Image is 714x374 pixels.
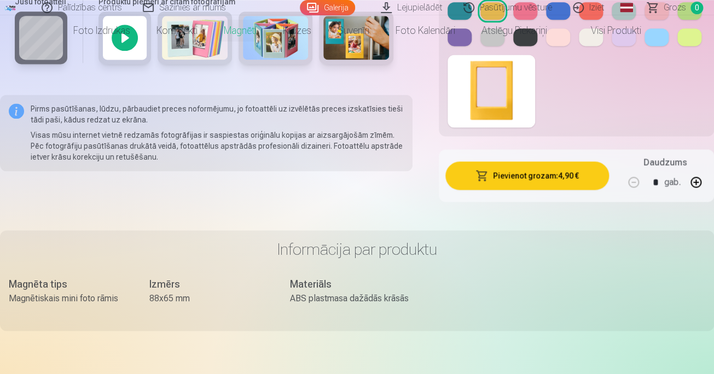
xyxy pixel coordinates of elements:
div: ABS plastmasa dažādās krāsās [290,291,409,305]
span: Grozs [664,1,686,14]
img: /fa1 [4,4,16,11]
div: Izmērs [149,276,268,291]
span: 0 [690,2,703,14]
a: Atslēgu piekariņi [468,15,560,46]
a: Krūzes [270,15,324,46]
p: Visas mūsu internet vietnē redzamās fotogrāfijas ir saspiestas oriģinālu kopijas ar aizsargājošām... [31,130,404,162]
a: Komplekti [143,15,211,46]
a: Foto izdrukas [60,15,143,46]
div: Magnēta tips [9,276,127,291]
a: Suvenīri [324,15,382,46]
a: Magnēti [211,15,270,46]
div: gab. [664,169,681,195]
a: Foto kalendāri [382,15,468,46]
div: Materiāls [290,276,409,291]
a: Visi produkti [560,15,654,46]
p: Pirms pasūtīšanas, lūdzu, pārbaudiet preces noformējumu, jo fotoattēli uz izvēlētās preces izskat... [31,103,404,125]
div: 88x65 mm [149,291,268,305]
h3: Informācija par produktu [9,239,705,259]
div: Magnētiskais mini foto rāmis [9,291,127,305]
button: Pievienot grozam:4,90 € [445,161,609,190]
h5: Daudzums [643,156,687,169]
